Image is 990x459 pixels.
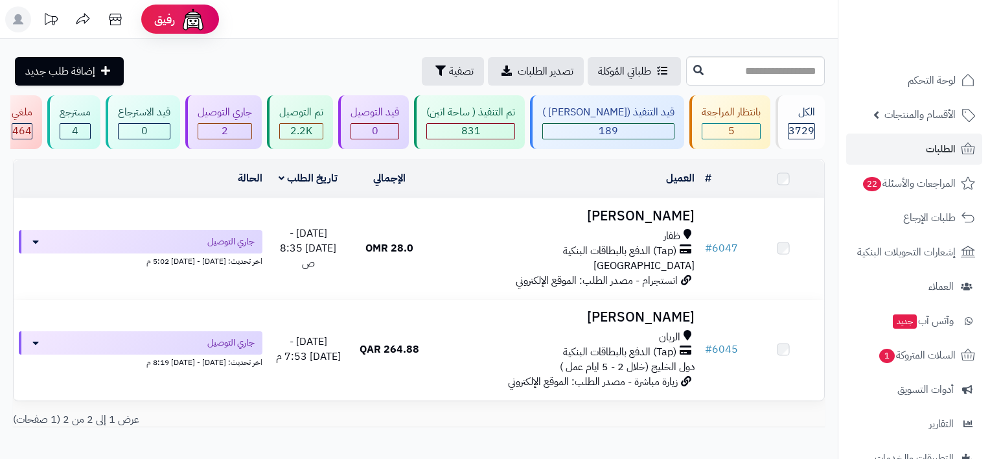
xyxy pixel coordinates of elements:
div: 0 [351,124,398,139]
img: logo-2.png [902,34,978,62]
span: 2.2K [290,123,312,139]
div: ملغي [12,105,32,120]
a: طلباتي المُوكلة [588,57,681,86]
span: دول الخليج (خلال 2 - 5 ايام عمل ) [560,359,695,375]
span: [GEOGRAPHIC_DATA] [593,258,695,274]
a: تحديثات المنصة [34,6,67,36]
div: 189 [543,124,674,139]
span: تصدير الطلبات [518,64,573,79]
h3: [PERSON_NAME] [435,310,695,325]
a: السلات المتروكة1 [846,340,982,371]
span: 4 [72,123,78,139]
span: 189 [599,123,618,139]
div: بانتظار المراجعة [702,105,761,120]
span: 1 [879,349,895,363]
a: الإجمالي [373,171,406,186]
span: 28.0 OMR [365,241,413,256]
span: 831 [461,123,481,139]
span: وآتس آب [892,312,954,330]
span: 264.88 QAR [360,342,419,357]
span: التقارير [929,415,954,433]
span: الأقسام والمنتجات [884,106,956,124]
span: [DATE] - [DATE] 8:35 ص [280,226,336,271]
a: الحالة [238,171,262,186]
span: طلباتي المُوكلة [598,64,651,79]
a: #6045 [705,342,738,357]
span: الطلبات [926,140,956,158]
div: 2 [198,124,251,139]
span: 5 [728,123,735,139]
a: المراجعات والأسئلة22 [846,168,982,199]
div: 0 [119,124,170,139]
span: 0 [141,123,148,139]
a: تم التوصيل 2.2K [264,95,336,149]
div: عرض 1 إلى 2 من 2 (1 صفحات) [3,412,419,427]
a: التقارير [846,408,982,440]
span: (Tap) الدفع بالبطاقات البنكية [563,244,676,259]
a: وآتس آبجديد [846,305,982,336]
a: # [705,171,711,186]
a: العملاء [846,271,982,302]
span: المراجعات والأسئلة [862,174,956,193]
span: لوحة التحكم [908,71,956,89]
div: اخر تحديث: [DATE] - [DATE] 5:02 م [19,253,262,267]
span: 22 [863,177,881,191]
div: 831 [427,124,514,139]
span: رفيق [154,12,175,27]
div: قيد التوصيل [351,105,399,120]
a: العميل [666,171,695,186]
span: إشعارات التحويلات البنكية [857,243,956,261]
span: الريان [659,330,680,345]
a: قيد التوصيل 0 [336,95,411,149]
a: الطلبات [846,134,982,165]
div: جاري التوصيل [198,105,252,120]
span: جاري التوصيل [207,336,255,349]
a: قيد الاسترجاع 0 [103,95,183,149]
a: إشعارات التحويلات البنكية [846,237,982,268]
a: الكل3729 [773,95,827,149]
a: تصدير الطلبات [488,57,584,86]
div: قيد التنفيذ ([PERSON_NAME] ) [542,105,674,120]
a: تم التنفيذ ( ساحة اتين) 831 [411,95,527,149]
div: قيد الاسترجاع [118,105,170,120]
span: إضافة طلب جديد [25,64,95,79]
div: تم التوصيل [279,105,323,120]
span: جديد [893,314,917,329]
span: 464 [12,123,32,139]
span: 2 [222,123,228,139]
span: طلبات الإرجاع [903,209,956,227]
img: ai-face.png [180,6,206,32]
span: 3729 [789,123,814,139]
div: 5 [702,124,760,139]
div: تم التنفيذ ( ساحة اتين) [426,105,515,120]
span: جاري التوصيل [207,235,255,248]
a: بانتظار المراجعة 5 [687,95,773,149]
a: مسترجع 4 [45,95,103,149]
a: أدوات التسويق [846,374,982,405]
div: 2234 [280,124,323,139]
span: أدوات التسويق [897,381,954,399]
span: زيارة مباشرة - مصدر الطلب: الموقع الإلكتروني [508,374,678,390]
button: تصفية [422,57,484,86]
span: (Tap) الدفع بالبطاقات البنكية [563,345,676,360]
span: # [705,241,712,256]
a: قيد التنفيذ ([PERSON_NAME] ) 189 [527,95,687,149]
span: # [705,342,712,357]
span: تصفية [449,64,474,79]
div: الكل [788,105,815,120]
h3: [PERSON_NAME] [435,209,695,224]
a: لوحة التحكم [846,65,982,96]
span: السلات المتروكة [878,346,956,364]
span: العملاء [928,277,954,296]
a: طلبات الإرجاع [846,202,982,233]
div: 464 [12,124,32,139]
a: جاري التوصيل 2 [183,95,264,149]
div: مسترجع [60,105,91,120]
a: تاريخ الطلب [279,171,338,186]
span: 0 [372,123,378,139]
div: اخر تحديث: [DATE] - [DATE] 8:19 م [19,355,262,368]
span: انستجرام - مصدر الطلب: الموقع الإلكتروني [516,273,678,288]
a: #6047 [705,241,738,256]
span: [DATE] - [DATE] 7:53 م [276,334,341,364]
div: 4 [60,124,90,139]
